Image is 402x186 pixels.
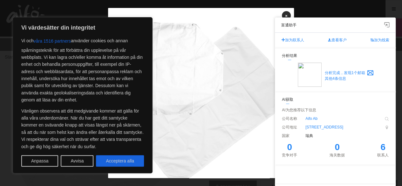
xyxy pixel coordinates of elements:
div: 海关数据 [330,152,345,158]
a: 0 [335,142,340,152]
div: 分析结果 [279,51,300,60]
span: 公司名称 [282,114,305,123]
a: Aifo Ab [305,114,383,123]
a: 6 [380,142,385,152]
a: [STREET_ADDRESS] [305,123,383,132]
span: 国家 [282,132,305,140]
button: Acceptera alla [96,155,144,167]
button: Avvisa [61,155,93,167]
button: Anpassa [21,155,58,167]
div: 竞争对手 [282,152,297,158]
div: 富通助手 [281,23,296,27]
span: 公司地址 [282,123,305,132]
span: 瑞典 [305,132,389,140]
div: AI获取 [279,95,296,104]
button: våra 1516 partners [34,35,71,47]
span: 分析完成，发现1个邮箱 [325,71,365,75]
p: Vi värdesätter din integritet [21,24,144,31]
span: 加为联系人 [281,37,304,43]
div: Vi värdesätter din integritet [13,17,153,173]
span: 发送EDM [366,71,373,75]
p: Vi och använder cookies och annan spårningsteknik för att förbättra din upplevelse på vår webbpla... [21,35,144,104]
p: Vänligen observera att ditt medgivande kommer att gälla för alla våra underdomäner. När du har ge... [21,107,144,150]
div: 联系人 [377,152,389,158]
span: 查看客户 [328,37,347,43]
span: 加为线索 [370,37,389,43]
a: 其他4条信息 [325,76,346,81]
span: AI为您推荐以下信息 [282,106,305,114]
a: 0 [287,142,292,152]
